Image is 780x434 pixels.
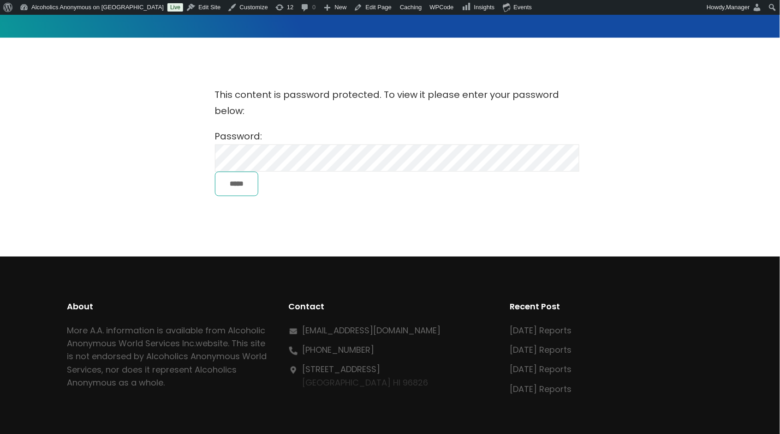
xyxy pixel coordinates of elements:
p: This content is password protected. To view it please enter your password below: [215,87,566,119]
a: [DATE] Reports [510,325,572,337]
a: website [196,338,228,350]
a: [STREET_ADDRESS] [303,364,381,375]
span: Insights [474,4,495,11]
a: [EMAIL_ADDRESS][DOMAIN_NAME] [303,325,441,337]
a: [DATE] Reports [510,364,572,375]
h2: About [67,301,270,313]
label: Password: [215,130,579,164]
p: More A.A. information is available from Alcoholic Anonymous World Services Inc. . This site is no... [67,325,270,389]
a: Live [167,3,183,12]
input: Password: [215,145,579,171]
a: [DATE] Reports [510,384,572,395]
h2: Recent Post [510,301,713,313]
a: [PHONE_NUMBER] [303,344,375,356]
span: Manager [726,4,750,11]
h2: Contact [289,301,492,313]
p: [GEOGRAPHIC_DATA] HI 96826 [303,363,429,389]
a: [DATE] Reports [510,344,572,356]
